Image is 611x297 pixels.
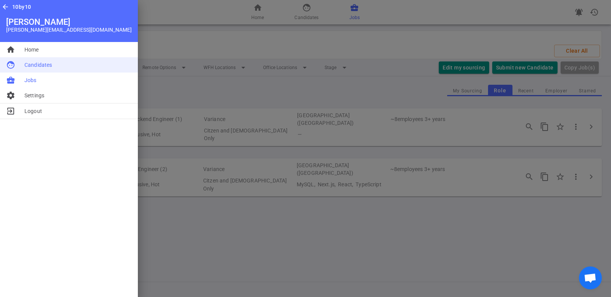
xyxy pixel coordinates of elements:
span: settings [6,91,15,100]
span: Logout [24,107,42,115]
div: [PERSON_NAME] [6,17,132,27]
div: [PERSON_NAME][EMAIL_ADDRESS][DOMAIN_NAME] [6,27,132,33]
div: Open chat [579,266,602,289]
span: business_center [6,76,15,85]
span: Home [24,46,39,53]
span: home [6,45,15,54]
span: Jobs [24,76,37,84]
span: arrow_back [2,3,9,11]
span: Candidates [24,61,52,69]
span: Settings [24,92,44,99]
span: exit_to_app [6,107,15,116]
span: face [6,60,15,69]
